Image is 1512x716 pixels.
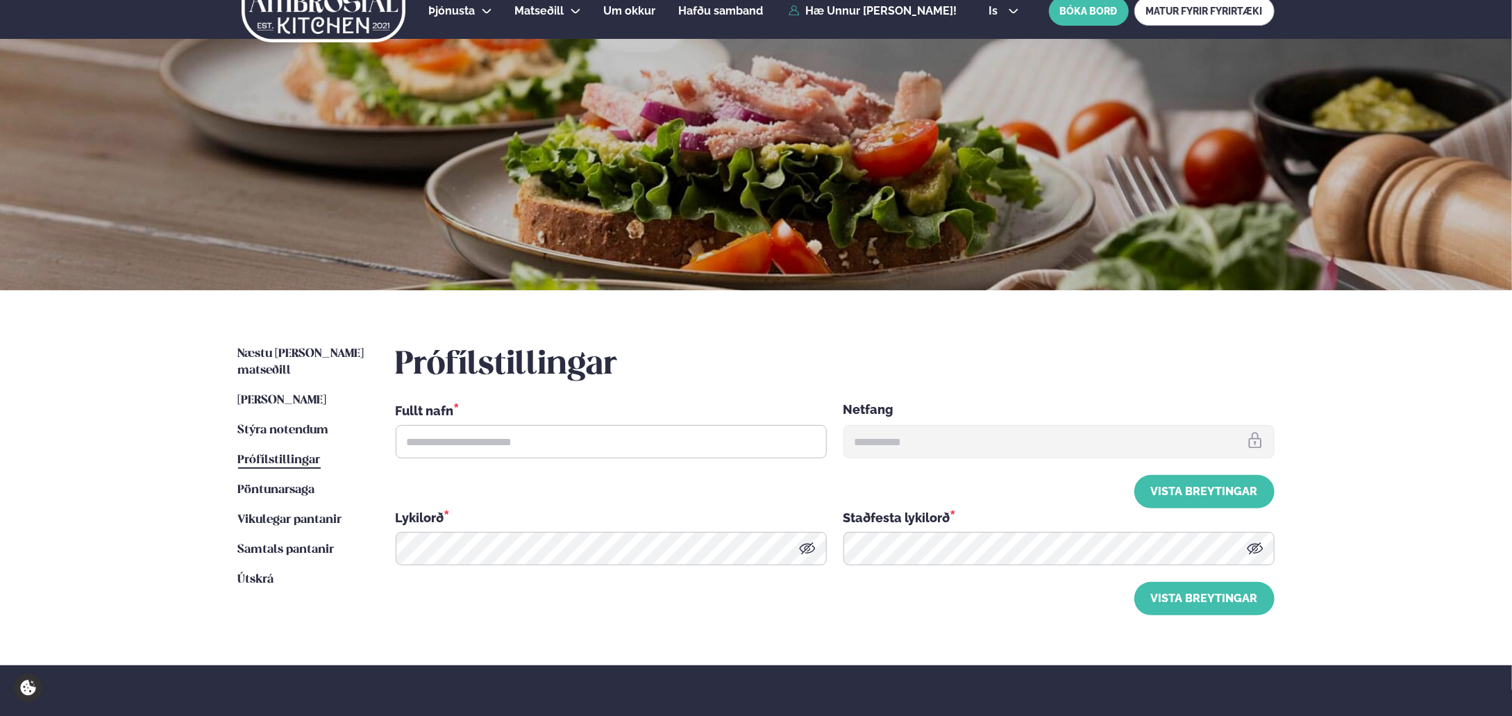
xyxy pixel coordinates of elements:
[238,482,315,499] a: Pöntunarsaga
[238,542,335,558] a: Samtals pantanir
[238,452,321,469] a: Prófílstillingar
[396,346,1275,385] h2: Prófílstillingar
[989,6,1002,17] span: is
[515,4,564,17] span: Matseðill
[396,401,827,419] div: Fullt nafn
[1134,475,1275,508] button: Vista breytingar
[515,3,564,19] a: Matseðill
[238,484,315,496] span: Pöntunarsaga
[789,5,957,17] a: Hæ Unnur [PERSON_NAME]!
[429,4,476,17] span: Þjónusta
[238,392,327,409] a: [PERSON_NAME]
[238,514,342,526] span: Vikulegar pantanir
[1134,582,1275,615] button: Vista breytingar
[843,508,1275,526] div: Staðfesta lykilorð
[238,574,274,585] span: Útskrá
[238,512,342,528] a: Vikulegar pantanir
[238,422,329,439] a: Stýra notendum
[14,674,42,702] a: Cookie settings
[843,401,1275,419] div: Netfang
[238,348,364,376] span: Næstu [PERSON_NAME] matseðill
[238,454,321,466] span: Prófílstillingar
[679,4,764,17] span: Hafðu samband
[238,424,329,436] span: Stýra notendum
[429,3,476,19] a: Þjónusta
[238,572,274,588] a: Útskrá
[396,508,827,526] div: Lykilorð
[604,3,656,19] a: Um okkur
[604,4,656,17] span: Um okkur
[679,3,764,19] a: Hafðu samband
[238,346,368,379] a: Næstu [PERSON_NAME] matseðill
[977,6,1030,17] button: is
[238,394,327,406] span: [PERSON_NAME]
[238,544,335,556] span: Samtals pantanir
